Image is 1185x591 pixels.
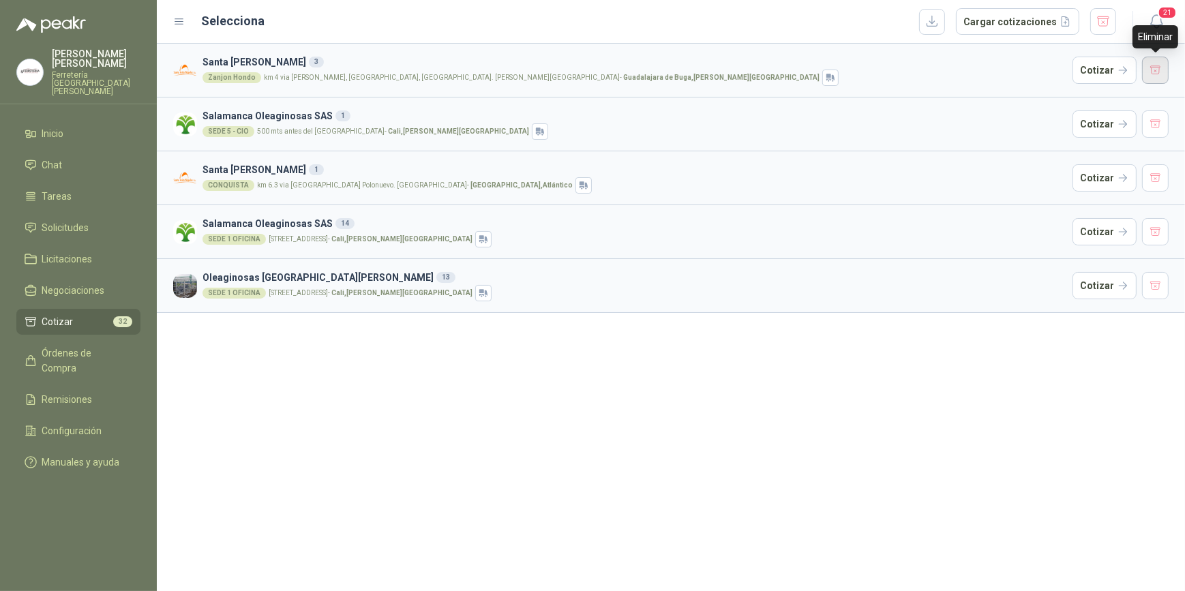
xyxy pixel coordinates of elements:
[202,12,265,31] h2: Selecciona
[52,71,140,95] p: Ferretería [GEOGRAPHIC_DATA][PERSON_NAME]
[202,288,266,299] div: SEDE 1 OFICINA
[1144,10,1169,34] button: 21
[335,218,355,229] div: 14
[42,220,89,235] span: Solicitudes
[1132,25,1178,48] div: Eliminar
[16,183,140,209] a: Tareas
[309,164,324,175] div: 1
[1072,57,1137,84] button: Cotizar
[202,270,1067,285] h3: Oleaginosas [GEOGRAPHIC_DATA][PERSON_NAME]
[1072,272,1137,299] button: Cotizar
[309,57,324,67] div: 3
[42,346,127,376] span: Órdenes de Compra
[202,180,254,191] div: CONQUISTA
[42,314,74,329] span: Cotizar
[42,189,72,204] span: Tareas
[16,418,140,444] a: Configuración
[16,215,140,241] a: Solicitudes
[269,290,472,297] p: [STREET_ADDRESS] -
[42,283,105,298] span: Negociaciones
[436,272,455,283] div: 13
[16,277,140,303] a: Negociaciones
[16,449,140,475] a: Manuales y ayuda
[16,246,140,272] a: Licitaciones
[173,274,197,298] img: Company Logo
[52,49,140,68] p: [PERSON_NAME] [PERSON_NAME]
[173,59,197,82] img: Company Logo
[202,162,1067,177] h3: Santa [PERSON_NAME]
[264,74,820,81] p: km 4 via [PERSON_NAME], [GEOGRAPHIC_DATA], [GEOGRAPHIC_DATA]. [PERSON_NAME][GEOGRAPHIC_DATA] -
[202,216,1067,231] h3: Salamanca Oleaginosas SAS
[1072,218,1137,245] button: Cotizar
[1072,164,1137,192] button: Cotizar
[17,59,43,85] img: Company Logo
[1072,110,1137,138] button: Cotizar
[173,112,197,136] img: Company Logo
[42,252,93,267] span: Licitaciones
[113,316,132,327] span: 32
[257,128,529,135] p: 500 mts antes del [GEOGRAPHIC_DATA] -
[42,126,64,141] span: Inicio
[331,235,472,243] strong: Cali , [PERSON_NAME][GEOGRAPHIC_DATA]
[16,309,140,335] a: Cotizar32
[42,423,102,438] span: Configuración
[173,220,197,244] img: Company Logo
[202,72,261,83] div: Zanjon Hondo
[388,127,529,135] strong: Cali , [PERSON_NAME][GEOGRAPHIC_DATA]
[269,236,472,243] p: [STREET_ADDRESS] -
[331,289,472,297] strong: Cali , [PERSON_NAME][GEOGRAPHIC_DATA]
[16,16,86,33] img: Logo peakr
[42,157,63,172] span: Chat
[16,121,140,147] a: Inicio
[42,392,93,407] span: Remisiones
[202,234,266,245] div: SEDE 1 OFICINA
[202,126,254,137] div: SEDE 5 - CIO
[16,387,140,412] a: Remisiones
[335,110,350,121] div: 1
[16,152,140,178] a: Chat
[173,166,197,190] img: Company Logo
[42,455,120,470] span: Manuales y ayuda
[1158,6,1177,19] span: 21
[623,74,820,81] strong: Guadalajara de Buga , [PERSON_NAME][GEOGRAPHIC_DATA]
[257,182,573,189] p: km 6.3 via [GEOGRAPHIC_DATA] Polonuevo. [GEOGRAPHIC_DATA] -
[202,108,1067,123] h3: Salamanca Oleaginosas SAS
[956,8,1079,35] button: Cargar cotizaciones
[16,340,140,381] a: Órdenes de Compra
[202,55,1067,70] h3: Santa [PERSON_NAME]
[470,181,573,189] strong: [GEOGRAPHIC_DATA] , Atlántico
